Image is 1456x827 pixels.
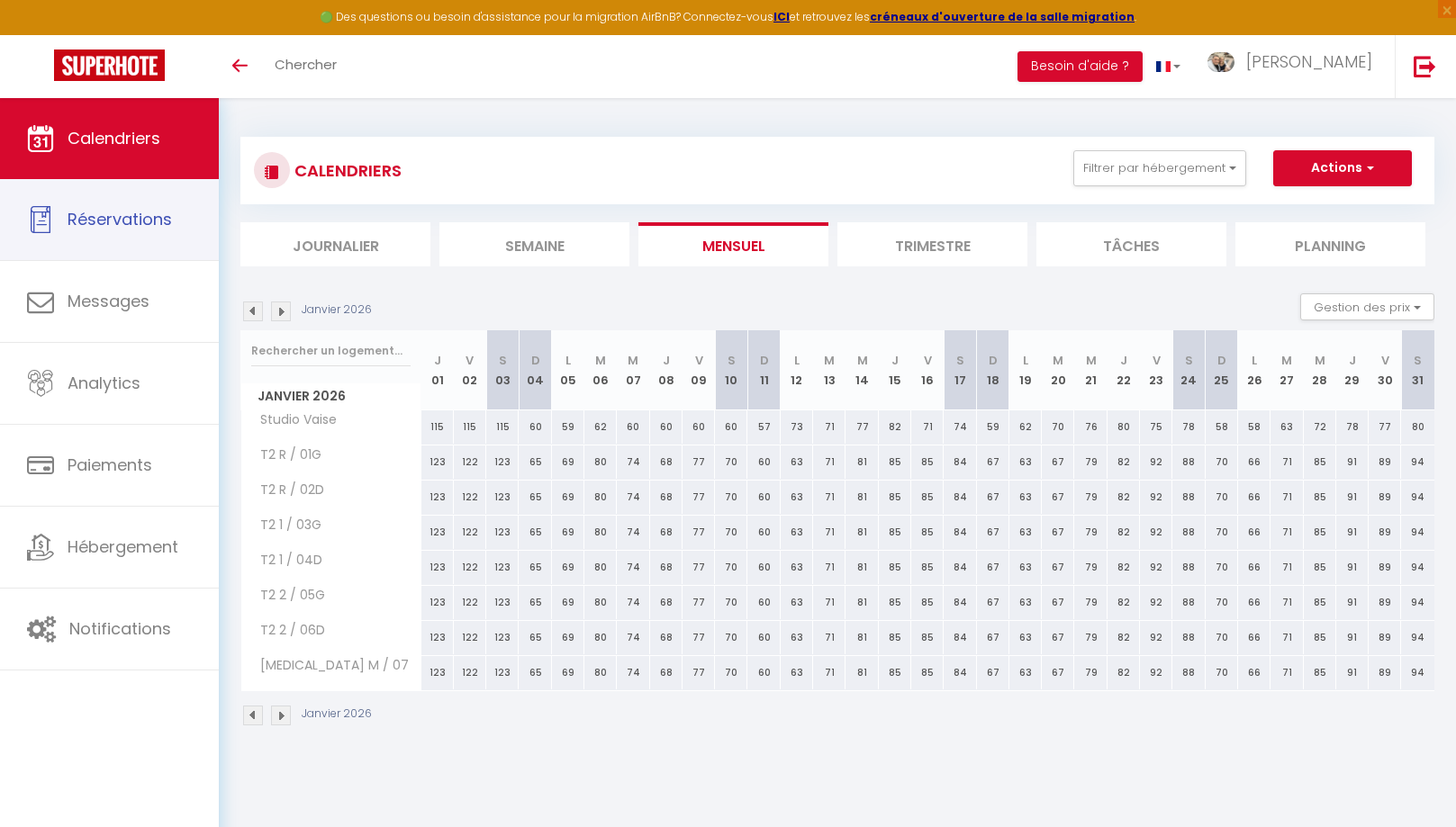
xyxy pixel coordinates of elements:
[244,586,330,606] span: T2 2 / 05G
[747,481,780,514] div: 60
[454,330,486,410] th: 02
[747,621,780,654] div: 60
[454,621,486,654] div: 122
[1369,410,1401,444] div: 77
[486,551,519,584] div: 123
[837,222,1027,266] li: Trimestre
[531,352,540,369] abbr: D
[1349,352,1356,369] abbr: J
[1074,330,1107,410] th: 21
[1336,481,1369,514] div: 91
[728,352,736,369] abbr: S
[683,586,715,619] div: 77
[650,621,683,654] div: 68
[911,330,944,410] th: 16
[1042,481,1074,514] div: 67
[1074,445,1107,479] div: 79
[1206,586,1238,619] div: 70
[1172,481,1205,514] div: 88
[519,621,551,654] div: 65
[1185,352,1193,369] abbr: S
[911,551,944,584] div: 85
[1369,551,1401,584] div: 89
[421,516,454,549] div: 123
[1414,55,1436,77] img: logout
[650,410,683,444] div: 60
[683,551,715,584] div: 77
[1017,51,1143,82] button: Besoin d'aide ?
[1172,586,1205,619] div: 88
[977,516,1009,549] div: 67
[1042,551,1074,584] div: 67
[1074,481,1107,514] div: 79
[846,330,878,410] th: 14
[879,445,911,479] div: 85
[944,551,976,584] div: 84
[486,516,519,549] div: 123
[1074,551,1107,584] div: 79
[1108,330,1140,410] th: 22
[1042,330,1074,410] th: 20
[781,481,813,514] div: 63
[1401,410,1434,444] div: 80
[244,621,330,641] span: T2 2 / 06D
[421,586,454,619] div: 123
[421,330,454,410] th: 01
[486,330,519,410] th: 03
[1238,586,1271,619] div: 66
[486,445,519,479] div: 123
[1273,150,1412,186] button: Actions
[617,516,649,549] div: 74
[1074,516,1107,549] div: 79
[454,586,486,619] div: 122
[1172,445,1205,479] div: 88
[1108,516,1140,549] div: 82
[1336,445,1369,479] div: 91
[813,516,846,549] div: 71
[944,481,976,514] div: 84
[846,586,878,619] div: 81
[486,621,519,654] div: 123
[683,330,715,410] th: 09
[1009,330,1042,410] th: 19
[1238,516,1271,549] div: 66
[1281,352,1292,369] abbr: M
[1271,330,1303,410] th: 27
[1304,481,1336,514] div: 85
[1401,330,1434,410] th: 31
[715,445,747,479] div: 70
[1108,445,1140,479] div: 82
[1140,586,1172,619] div: 92
[584,410,617,444] div: 62
[1009,445,1042,479] div: 63
[519,516,551,549] div: 65
[715,330,747,410] th: 10
[747,330,780,410] th: 11
[434,352,441,369] abbr: J
[1140,330,1172,410] th: 23
[977,551,1009,584] div: 67
[454,445,486,479] div: 122
[1206,551,1238,584] div: 70
[244,481,329,500] span: T2 R / 02D
[813,621,846,654] div: 71
[781,551,813,584] div: 63
[989,352,998,369] abbr: D
[747,586,780,619] div: 60
[944,410,976,444] div: 74
[870,9,1135,24] a: créneaux d'ouverture de la salle migration
[638,222,828,266] li: Mensuel
[68,454,152,476] span: Paiements
[454,410,486,444] div: 115
[695,352,703,369] abbr: V
[683,481,715,514] div: 77
[1108,551,1140,584] div: 82
[683,445,715,479] div: 77
[846,445,878,479] div: 81
[715,551,747,584] div: 70
[1172,551,1205,584] div: 88
[715,586,747,619] div: 70
[421,481,454,514] div: 123
[944,516,976,549] div: 84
